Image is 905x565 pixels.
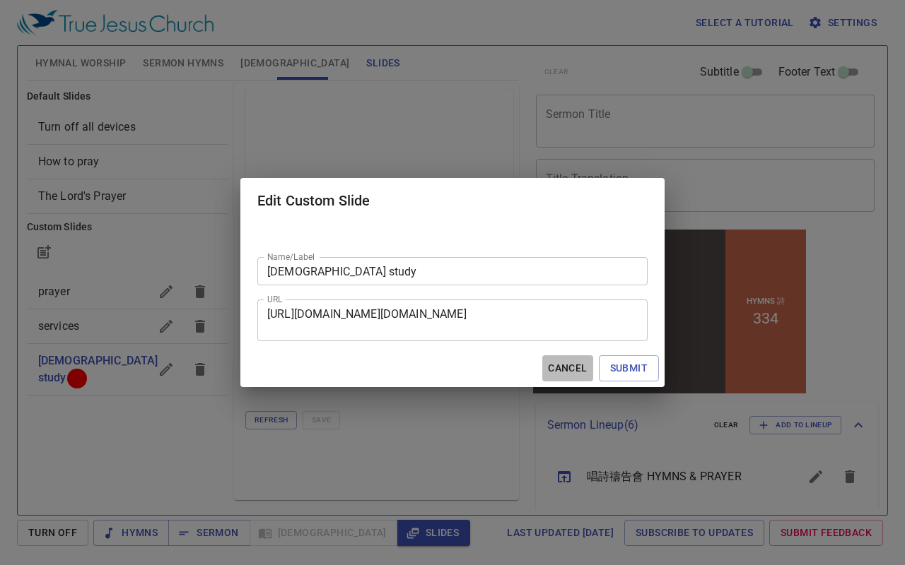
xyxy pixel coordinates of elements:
[542,355,592,381] button: Cancel
[599,355,659,381] button: Submit
[267,307,638,334] textarea: [URL][DOMAIN_NAME][DOMAIN_NAME]
[216,69,255,80] p: Hymns 詩
[257,189,648,212] h2: Edit Custom Slide
[548,359,587,377] span: Cancel
[610,359,648,377] span: Submit
[223,83,248,100] li: 334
